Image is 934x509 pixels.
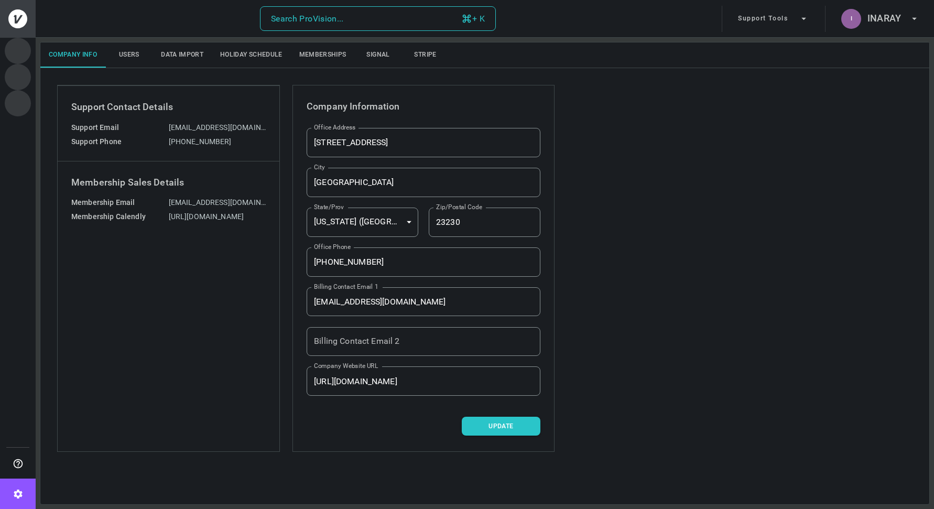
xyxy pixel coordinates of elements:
[169,136,266,147] div: [PHONE_NUMBER]
[169,122,266,133] div: [EMAIL_ADDRESS][DOMAIN_NAME]
[314,203,344,212] label: State/Prov
[307,208,418,237] div: [US_STATE] ([GEOGRAPHIC_DATA])
[461,12,485,26] div: + K
[153,42,212,68] button: Data Import
[40,42,105,68] button: Company Info
[71,197,168,208] p: Membership Email
[105,42,153,68] button: Users
[291,42,355,68] button: Memberships
[314,362,378,371] label: Company Website URL
[314,243,351,252] label: Office Phone
[314,123,356,132] label: Office Address
[841,9,861,29] div: I
[271,12,344,26] div: Search ProVision...
[169,197,266,208] div: [EMAIL_ADDRESS][DOMAIN_NAME]
[837,6,924,32] button: IINARAY
[71,175,266,190] h6: Membership Sales Details
[402,42,449,68] button: Stripe
[71,211,168,222] p: Membership Calendly
[462,417,540,436] button: Update
[71,122,168,133] p: Support Email
[314,163,325,172] label: City
[436,203,482,212] label: Zip/Postal Code
[355,42,402,68] button: Signal
[314,283,378,291] label: Billing Contact Email 1
[212,42,291,68] button: Holiday Schedule
[260,6,496,31] button: Search ProVision...+ K
[307,247,540,277] input: +1 (212) 000-0000
[867,11,901,26] h6: INARAY
[71,100,266,115] h6: Support Contact Details
[71,136,168,147] p: Support Phone
[169,211,266,222] div: [URL][DOMAIN_NAME]
[734,6,813,32] button: Support Tools
[307,99,540,114] h6: Company Information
